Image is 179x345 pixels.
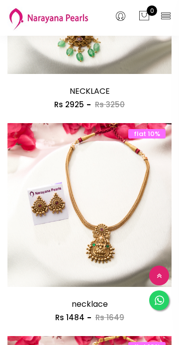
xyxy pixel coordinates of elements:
[138,10,150,23] button: 0
[147,5,157,16] span: 0
[95,99,125,110] span: Rs 3250
[70,85,110,97] a: NECKLACE
[128,129,166,138] span: flat 10%
[55,312,85,323] span: Rs 1484
[54,99,84,110] span: Rs 2925
[95,312,124,323] span: Rs 1649
[72,298,108,310] a: necklace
